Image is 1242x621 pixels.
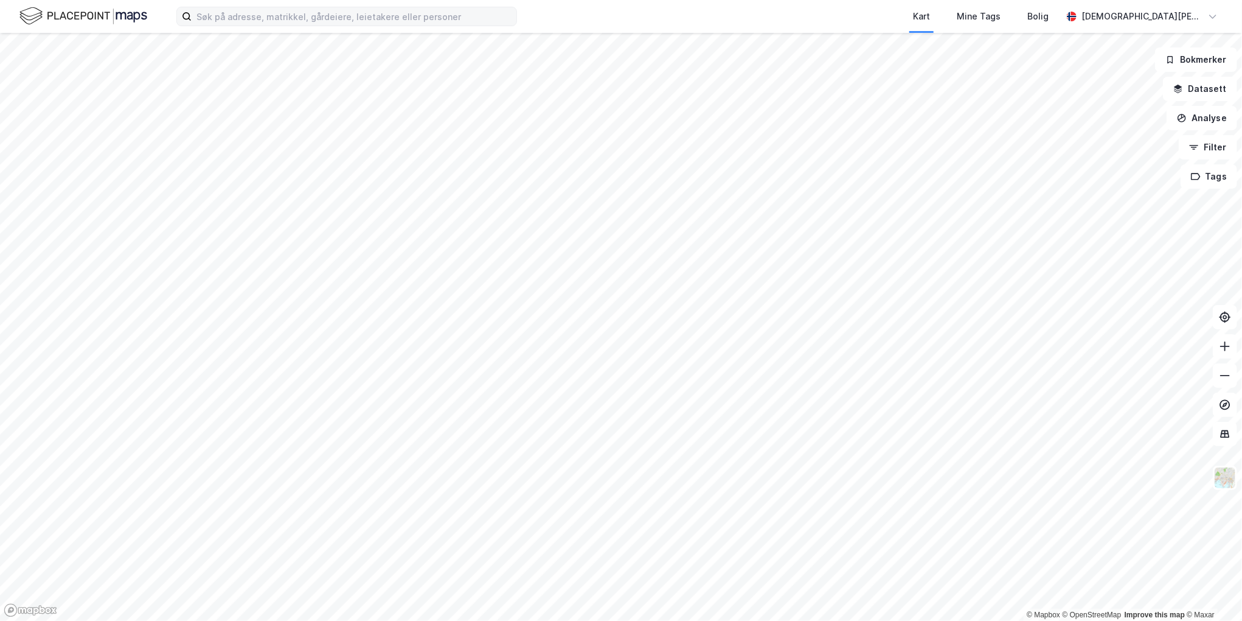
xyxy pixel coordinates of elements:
[1027,9,1049,24] div: Bolig
[19,5,147,27] img: logo.f888ab2527a4732fd821a326f86c7f29.svg
[1081,9,1203,24] div: [DEMOGRAPHIC_DATA][PERSON_NAME]
[192,7,516,26] input: Søk på adresse, matrikkel, gårdeiere, leietakere eller personer
[913,9,930,24] div: Kart
[957,9,1001,24] div: Mine Tags
[1181,563,1242,621] iframe: Chat Widget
